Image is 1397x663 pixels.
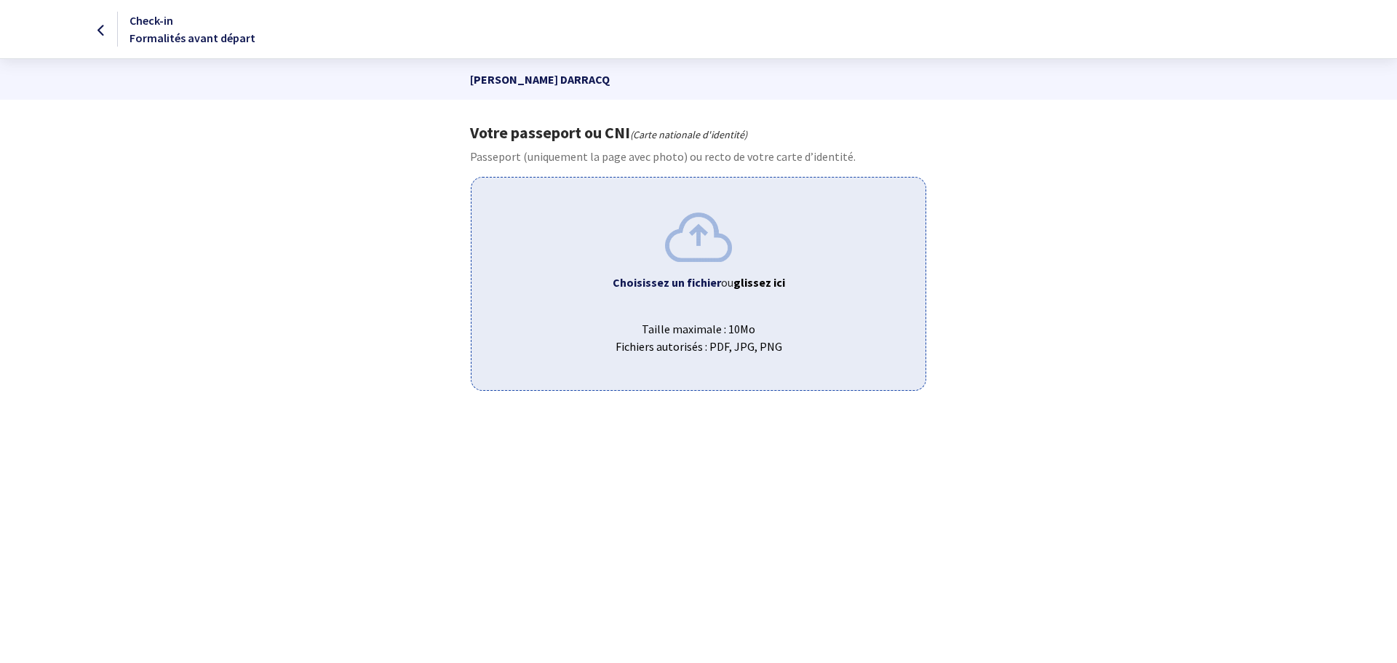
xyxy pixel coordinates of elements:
img: upload.png [665,213,732,261]
span: Check-in Formalités avant départ [130,13,255,45]
b: glissez ici [733,275,785,290]
p: [PERSON_NAME] DARRACQ [470,59,926,100]
span: ou [721,275,785,290]
i: (Carte nationale d'identité) [630,128,747,141]
b: Choisissez un fichier [613,275,721,290]
span: Taille maximale : 10Mo Fichiers autorisés : PDF, JPG, PNG [483,309,913,355]
p: Passeport (uniquement la page avec photo) ou recto de votre carte d’identité. [470,148,926,165]
h1: Votre passeport ou CNI [470,123,926,142]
